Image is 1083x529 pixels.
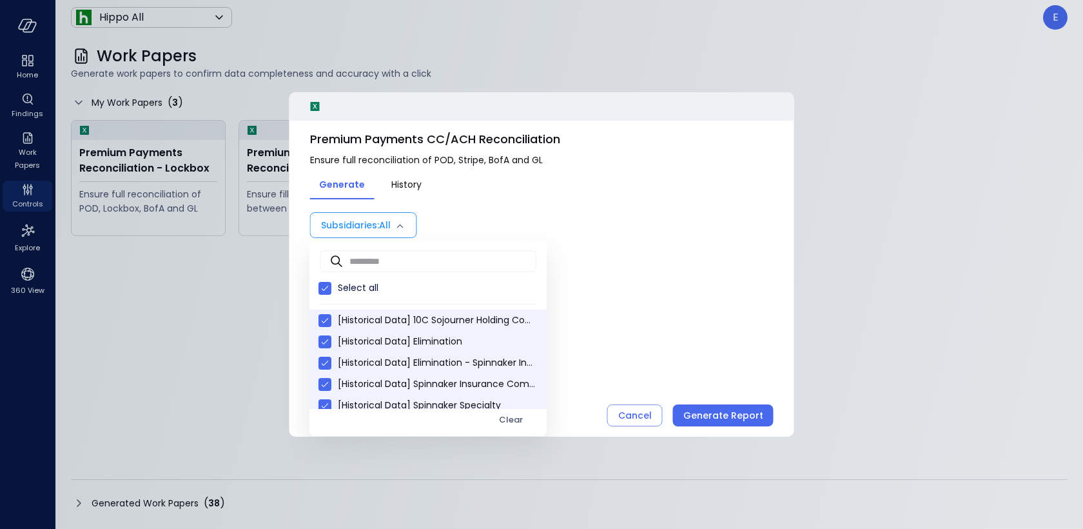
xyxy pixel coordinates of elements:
[338,377,536,391] span: [Historical Data] Spinnaker Insurance Company
[338,356,536,370] span: [Historical Data] Elimination - Spinnaker Insurance Company
[485,409,536,431] button: Clear
[338,335,536,348] span: [Historical Data] Elimination
[338,281,536,295] span: Select all
[499,413,523,428] div: Clear
[338,399,536,412] span: [Historical Data] Spinnaker Specialty
[338,314,536,327] span: [Historical Data] 10C Sojourner Holding Company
